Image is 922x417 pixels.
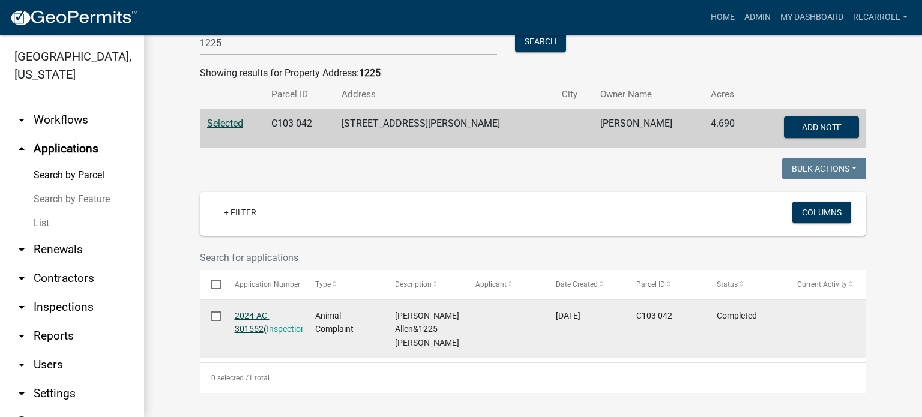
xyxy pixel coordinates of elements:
[848,6,912,29] a: RLcarroll
[14,271,29,286] i: arrow_drop_down
[264,109,334,149] td: C103 042
[786,270,866,299] datatable-header-cell: Current Activity
[235,280,300,289] span: Application Number
[14,242,29,257] i: arrow_drop_down
[593,80,704,109] th: Owner Name
[544,270,625,299] datatable-header-cell: Date Created
[797,280,847,289] span: Current Activity
[334,80,555,109] th: Address
[555,80,593,109] th: City
[475,280,507,289] span: Applicant
[223,270,303,299] datatable-header-cell: Application Number
[207,118,243,129] a: Selected
[515,31,566,52] button: Search
[315,280,331,289] span: Type
[792,202,851,223] button: Columns
[784,116,859,138] button: Add Note
[705,270,786,299] datatable-header-cell: Status
[636,280,665,289] span: Parcel ID
[14,113,29,127] i: arrow_drop_down
[334,109,555,149] td: [STREET_ADDRESS][PERSON_NAME]
[776,6,848,29] a: My Dashboard
[556,280,598,289] span: Date Created
[593,109,704,149] td: [PERSON_NAME]
[315,311,354,334] span: Animal Complaint
[359,67,381,79] strong: 1225
[717,280,738,289] span: Status
[625,270,705,299] datatable-header-cell: Parcel ID
[200,270,223,299] datatable-header-cell: Select
[14,358,29,372] i: arrow_drop_down
[200,363,866,393] div: 1 total
[14,329,29,343] i: arrow_drop_down
[717,311,757,320] span: Completed
[214,202,266,223] a: + Filter
[211,374,249,382] span: 0 selected /
[200,245,752,270] input: Search for applications
[395,280,432,289] span: Description
[14,386,29,401] i: arrow_drop_down
[636,311,672,320] span: C103 042
[200,66,866,80] div: Showing results for Property Address:
[303,270,384,299] datatable-header-cell: Type
[782,158,866,179] button: Bulk Actions
[704,109,753,149] td: 4.690
[235,311,270,334] a: 2024-AC-301552
[264,80,334,109] th: Parcel ID
[464,270,544,299] datatable-header-cell: Applicant
[395,311,459,348] span: Joseph Allen&1225 BLASINGAME RD
[704,80,753,109] th: Acres
[235,309,292,337] div: ( )
[706,6,740,29] a: Home
[801,122,841,132] span: Add Note
[14,142,29,156] i: arrow_drop_up
[14,300,29,314] i: arrow_drop_down
[740,6,776,29] a: Admin
[384,270,464,299] datatable-header-cell: Description
[267,324,310,334] a: Inspections
[556,311,580,320] span: 08/21/2024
